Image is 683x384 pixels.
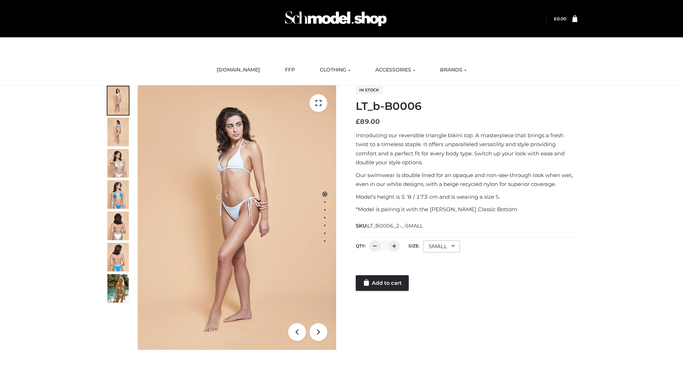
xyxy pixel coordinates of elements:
[107,149,129,177] img: ArielClassicBikiniTop_CloudNine_AzureSky_OW114ECO_3-scaled.jpg
[408,243,419,249] label: Size:
[314,62,356,78] a: CLOTHING
[211,62,265,78] a: [DOMAIN_NAME]
[107,274,129,303] img: Arieltop_CloudNine_AzureSky2.jpg
[356,131,577,167] p: Introducing our reversible triangle bikini top. A masterpiece that brings a fresh twist to a time...
[107,118,129,146] img: ArielClassicBikiniTop_CloudNine_AzureSky_OW114ECO_2-scaled.jpg
[280,62,300,78] a: FFP
[356,100,577,113] h1: LT_b-B0006
[107,180,129,209] img: ArielClassicBikiniTop_CloudNine_AzureSky_OW114ECO_4-scaled.jpg
[356,222,424,230] span: SKU:
[423,240,460,252] div: SMALL
[367,223,423,229] span: LT_B0006_2-_-SMALL
[554,16,566,21] a: £0.00
[107,212,129,240] img: ArielClassicBikiniTop_CloudNine_AzureSky_OW114ECO_7-scaled.jpg
[435,62,472,78] a: BRANDS
[554,16,566,21] bdi: 0.00
[356,275,409,291] a: Add to cart
[282,5,389,33] img: Schmodel Admin 964
[356,118,360,126] span: £
[554,16,557,21] span: £
[107,86,129,115] img: ArielClassicBikiniTop_CloudNine_AzureSky_OW114ECO_1-scaled.jpg
[107,243,129,271] img: ArielClassicBikiniTop_CloudNine_AzureSky_OW114ECO_8-scaled.jpg
[138,85,336,350] img: ArielClassicBikiniTop_CloudNine_AzureSky_OW114ECO_1
[356,86,382,94] span: In stock
[370,62,420,78] a: ACCESSORIES
[356,118,380,126] bdi: 89.00
[356,171,577,189] p: Our swimwear is double lined for an opaque and non-see-through look when wet, even in our white d...
[356,243,366,249] label: QTY:
[356,192,577,202] p: Model’s height is 5 ‘8 / 173 cm and is wearing a size S.
[356,205,577,214] p: *Model is pairing it with the [PERSON_NAME] Classic Bottom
